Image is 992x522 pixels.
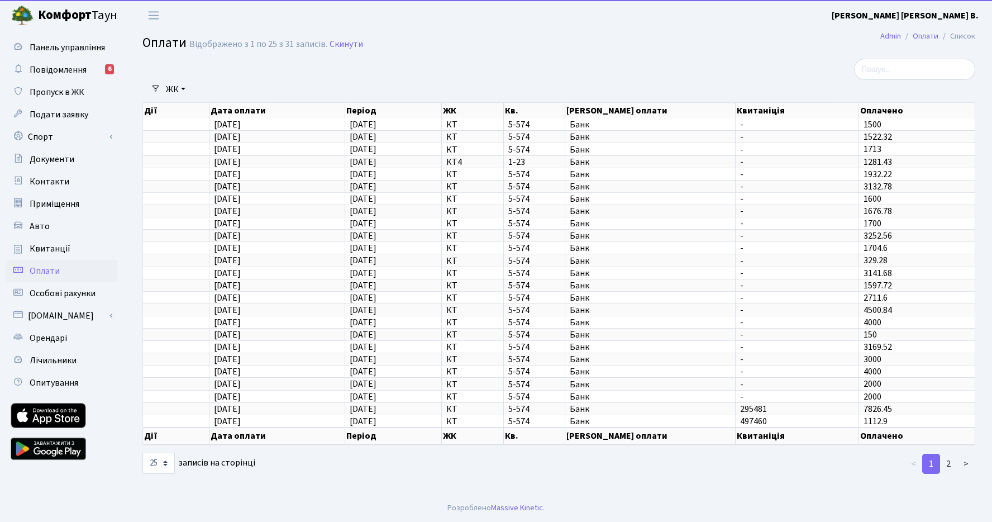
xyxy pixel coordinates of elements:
[350,205,376,217] span: [DATE]
[30,41,105,54] span: Панель управління
[350,391,376,403] span: [DATE]
[350,341,376,353] span: [DATE]
[209,428,345,444] th: Дата оплати
[442,103,504,118] th: ЖК
[864,217,881,230] span: 1700
[864,366,881,378] span: 4000
[740,355,855,364] span: -
[142,33,187,53] span: Оплати
[740,244,855,253] span: -
[740,194,855,203] span: -
[214,304,241,316] span: [DATE]
[508,330,560,339] span: 5-574
[6,36,117,59] a: Панель управління
[740,380,855,389] span: -
[161,80,190,99] a: ЖК
[570,343,730,352] span: Банк
[508,355,560,364] span: 5-574
[446,392,499,401] span: КТ
[30,332,67,344] span: Орендарі
[740,120,855,129] span: -
[740,158,855,167] span: -
[570,194,730,203] span: Банк
[209,103,345,118] th: Дата оплати
[740,392,855,401] span: -
[350,378,376,391] span: [DATE]
[859,428,975,444] th: Оплачено
[864,316,881,329] span: 4000
[832,9,979,22] a: [PERSON_NAME] [PERSON_NAME] В.
[565,428,735,444] th: [PERSON_NAME] оплати
[446,380,499,389] span: КТ
[350,279,376,292] span: [DATE]
[570,417,730,426] span: Банк
[350,156,376,168] span: [DATE]
[740,330,855,339] span: -
[30,377,78,389] span: Опитування
[508,293,560,302] span: 5-574
[740,231,855,240] span: -
[740,405,855,414] span: 295481
[350,131,376,143] span: [DATE]
[214,144,241,156] span: [DATE]
[504,103,565,118] th: Кв.
[345,428,442,444] th: Період
[939,454,957,474] a: 2
[446,231,499,240] span: КТ
[864,304,892,316] span: 4500.84
[913,30,938,42] a: Оплати
[508,145,560,154] span: 5-574
[508,318,560,327] span: 5-574
[508,269,560,278] span: 5-574
[854,59,975,80] input: Пошук...
[214,329,241,341] span: [DATE]
[214,118,241,131] span: [DATE]
[570,293,730,302] span: Банк
[508,281,560,290] span: 5-574
[740,367,855,376] span: -
[214,217,241,230] span: [DATE]
[446,355,499,364] span: КТ
[6,327,117,349] a: Орендарі
[30,354,77,367] span: Лічильники
[570,244,730,253] span: Банк
[446,170,499,179] span: КТ
[570,120,730,129] span: Банк
[446,417,499,426] span: КТ
[30,64,87,76] span: Повідомлення
[508,380,560,389] span: 5-574
[864,168,892,181] span: 1932.22
[570,182,730,191] span: Банк
[880,30,901,42] a: Admin
[143,428,209,444] th: Дії
[508,158,560,167] span: 1-23
[214,316,241,329] span: [DATE]
[740,343,855,352] span: -
[38,6,117,25] span: Таун
[214,391,241,403] span: [DATE]
[214,353,241,366] span: [DATE]
[446,219,499,228] span: КТ
[508,343,560,352] span: 5-574
[350,168,376,181] span: [DATE]
[214,242,241,254] span: [DATE]
[330,39,363,50] a: Скинути
[105,64,114,74] div: 6
[740,281,855,290] span: -
[864,25,992,48] nav: breadcrumb
[350,353,376,366] span: [DATE]
[740,417,855,426] span: 497460
[6,238,117,260] a: Квитанції
[214,193,241,205] span: [DATE]
[508,231,560,240] span: 5-574
[864,415,888,428] span: 1112.9
[345,103,442,118] th: Період
[508,306,560,315] span: 5-574
[864,118,881,131] span: 1500
[6,59,117,81] a: Повідомлення6
[508,244,560,253] span: 5-574
[350,329,376,341] span: [DATE]
[864,403,892,415] span: 7826.45
[350,181,376,193] span: [DATE]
